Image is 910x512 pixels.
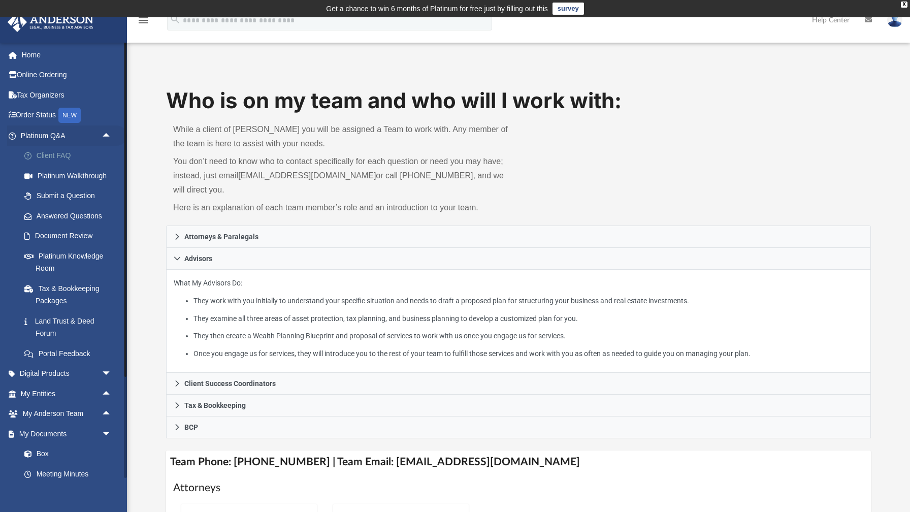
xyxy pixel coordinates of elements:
p: Here is an explanation of each team member’s role and an introduction to your team. [173,201,511,215]
a: Tax & Bookkeeping Packages [14,278,127,311]
a: menu [137,19,149,26]
span: arrow_drop_up [102,383,122,404]
a: Client Success Coordinators [166,373,871,395]
a: Meeting Minutes [14,464,122,484]
li: They examine all three areas of asset protection, tax planning, and business planning to develop ... [193,312,863,325]
a: Portal Feedback [14,343,127,364]
img: Anderson Advisors Platinum Portal [5,12,96,32]
img: User Pic [887,13,902,27]
a: Platinum Knowledge Room [14,246,127,278]
a: Attorneys & Paralegals [166,226,871,248]
a: survey [552,3,584,15]
a: Advisors [166,248,871,270]
li: They then create a Wealth Planning Blueprint and proposal of services to work with us once you en... [193,330,863,342]
div: NEW [58,108,81,123]
span: arrow_drop_down [102,424,122,444]
span: Tax & Bookkeeping [184,402,246,409]
a: BCP [166,417,871,438]
a: Box [14,444,117,464]
a: Home [7,45,127,65]
div: Advisors [166,270,871,373]
a: My Anderson Teamarrow_drop_up [7,404,122,424]
h1: Who is on my team and who will I work with: [166,86,871,116]
a: Platinum Q&Aarrow_drop_up [7,125,127,146]
a: Tax & Bookkeeping [166,395,871,417]
span: arrow_drop_up [102,125,122,146]
a: Submit a Question [14,186,127,206]
span: Client Success Coordinators [184,380,276,387]
a: My Documentsarrow_drop_down [7,424,122,444]
div: close [901,2,907,8]
h4: Team Phone: [PHONE_NUMBER] | Team Email: [EMAIL_ADDRESS][DOMAIN_NAME] [166,451,871,473]
a: Client FAQ [14,146,127,166]
a: [EMAIL_ADDRESS][DOMAIN_NAME] [238,171,376,180]
p: You don’t need to know who to contact specifically for each question or need you may have; instea... [173,154,511,197]
iframe: To enrich screen reader interactions, please activate Accessibility in Grammarly extension settings [806,459,898,500]
p: While a client of [PERSON_NAME] you will be assigned a Team to work with. Any member of the team ... [173,122,511,151]
a: Document Review [14,226,127,246]
a: Platinum Walkthrough [14,166,127,186]
h1: Attorneys [173,481,864,495]
span: arrow_drop_up [102,404,122,425]
a: Land Trust & Deed Forum [14,311,127,343]
i: menu [137,14,149,26]
li: They work with you initially to understand your specific situation and needs to draft a proposed ... [193,295,863,307]
a: Online Ordering [7,65,127,85]
p: What My Advisors Do: [174,277,863,360]
i: search [170,14,181,25]
a: Answered Questions [14,206,127,226]
a: Tax Organizers [7,85,127,105]
li: Once you engage us for services, they will introduce you to the rest of your team to fulfill thos... [193,347,863,360]
span: Attorneys & Paralegals [184,233,258,240]
a: Order StatusNEW [7,105,127,126]
div: Get a chance to win 6 months of Platinum for free just by filling out this [326,3,548,15]
span: arrow_drop_down [102,364,122,385]
a: Digital Productsarrow_drop_down [7,364,127,384]
span: BCP [184,424,198,431]
span: Advisors [184,255,212,262]
a: My Entitiesarrow_drop_up [7,383,127,404]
